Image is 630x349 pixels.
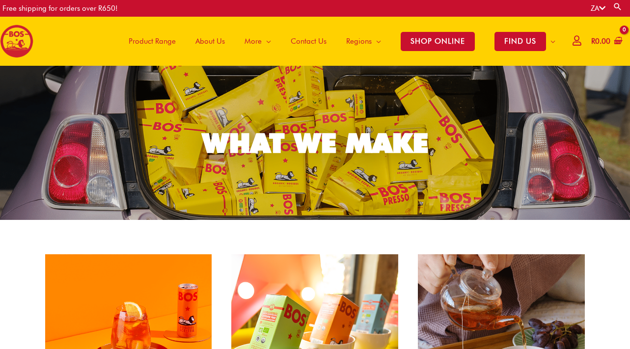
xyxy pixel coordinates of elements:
[589,30,623,53] a: View Shopping Cart, empty
[245,27,262,56] span: More
[613,2,623,11] a: Search button
[235,17,281,66] a: More
[129,27,176,56] span: Product Range
[494,32,546,51] span: FIND US
[281,17,336,66] a: Contact Us
[291,27,327,56] span: Contact Us
[401,32,475,51] span: SHOP ONLINE
[186,17,235,66] a: About Us
[591,4,605,13] a: ZA
[336,17,391,66] a: Regions
[111,17,565,66] nav: Site Navigation
[195,27,225,56] span: About Us
[202,130,428,157] div: WHAT WE MAKE
[591,37,610,46] bdi: 0.00
[391,17,485,66] a: SHOP ONLINE
[591,37,595,46] span: R
[346,27,372,56] span: Regions
[119,17,186,66] a: Product Range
